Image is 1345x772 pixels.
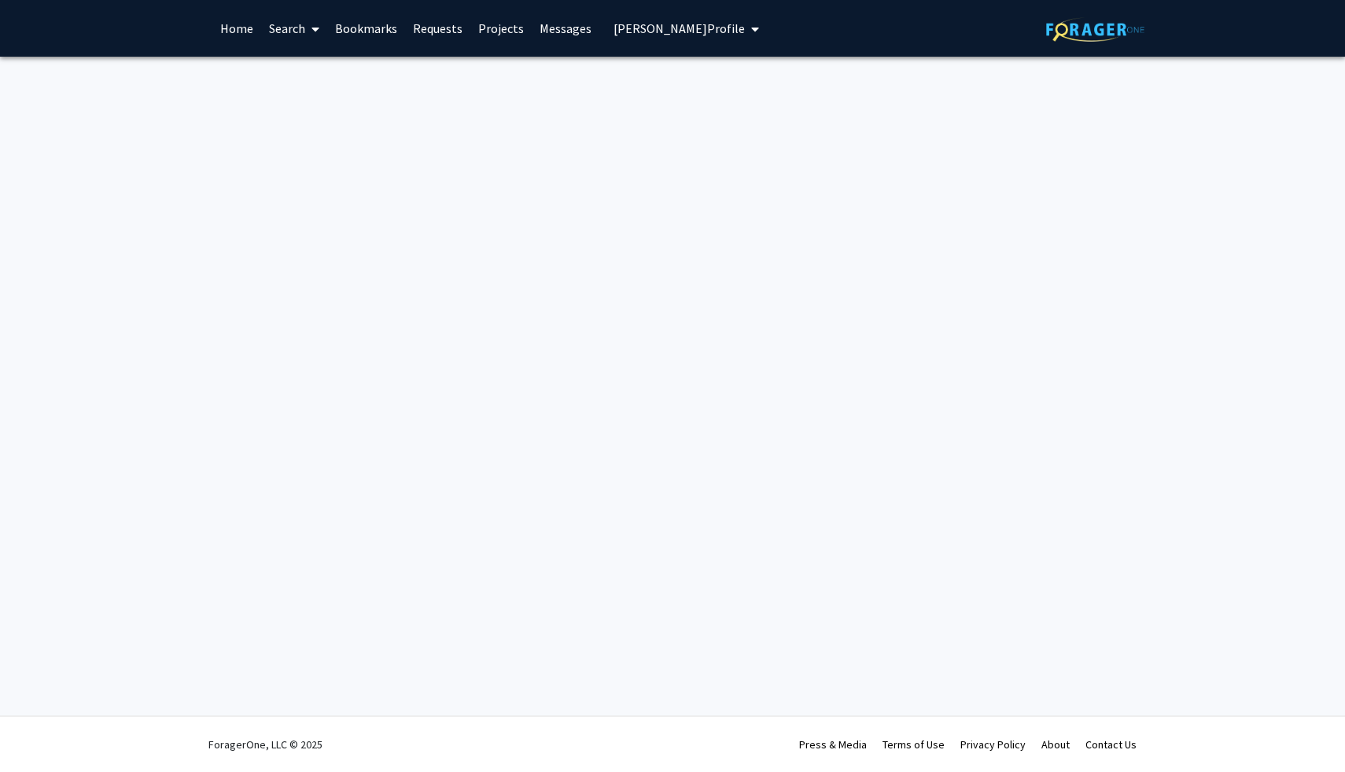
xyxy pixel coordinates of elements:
[261,1,327,56] a: Search
[470,1,532,56] a: Projects
[532,1,599,56] a: Messages
[614,20,745,36] span: [PERSON_NAME] Profile
[1046,17,1144,42] img: ForagerOne Logo
[1085,737,1137,752] a: Contact Us
[1041,737,1070,752] a: About
[960,737,1026,752] a: Privacy Policy
[799,737,867,752] a: Press & Media
[405,1,470,56] a: Requests
[883,737,945,752] a: Terms of Use
[212,1,261,56] a: Home
[327,1,405,56] a: Bookmarks
[208,717,322,772] div: ForagerOne, LLC © 2025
